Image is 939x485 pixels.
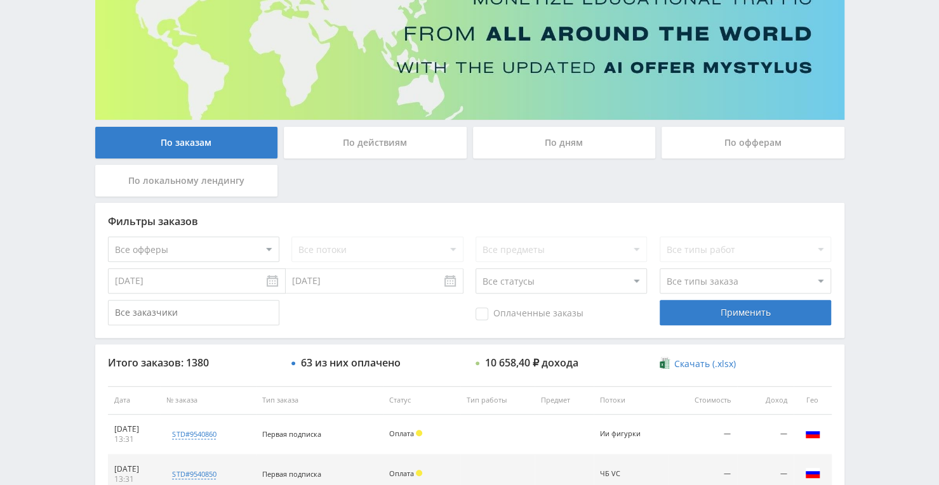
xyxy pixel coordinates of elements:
span: Оплата [389,469,414,478]
div: ЧБ VC [600,470,657,478]
div: std#9540860 [172,429,216,439]
div: По локальному лендингу [95,165,278,197]
div: Ии фигурки [600,430,657,438]
td: — [737,415,794,455]
span: Оплата [389,429,414,438]
div: 10 658,40 ₽ дохода [485,357,578,368]
div: Фильтры заказов [108,216,832,227]
img: rus.png [805,425,820,441]
th: Тип заказа [256,386,383,415]
th: Потоки [594,386,669,415]
span: Оплаченные заказы [476,307,583,320]
div: 13:31 [114,434,154,444]
th: Статус [383,386,460,415]
span: Первая подписка [262,429,321,439]
th: Гео [794,386,832,415]
span: Холд [416,470,422,476]
img: rus.png [805,465,820,481]
div: std#9540850 [172,469,216,479]
div: По действиям [284,127,467,158]
span: Первая подписка [262,469,321,479]
th: Доход [737,386,794,415]
div: [DATE] [114,424,154,434]
div: По заказам [95,127,278,158]
th: Стоимость [669,386,737,415]
div: 13:31 [114,474,154,484]
div: [DATE] [114,464,154,474]
div: Применить [660,300,831,325]
td: — [669,415,737,455]
span: Скачать (.xlsx) [674,359,736,369]
th: Предмет [535,386,594,415]
input: Все заказчики [108,300,279,325]
span: Холд [416,430,422,436]
div: По офферам [662,127,844,158]
th: Тип работы [460,386,535,415]
img: xlsx [660,357,670,370]
th: Дата [108,386,161,415]
th: № заказа [160,386,255,415]
div: Итого заказов: 1380 [108,357,279,368]
div: 63 из них оплачено [301,357,401,368]
a: Скачать (.xlsx) [660,358,736,370]
div: По дням [473,127,656,158]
